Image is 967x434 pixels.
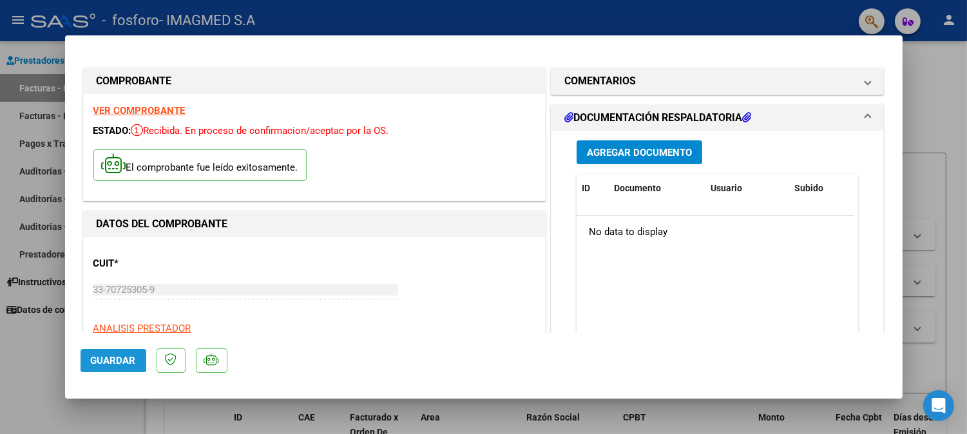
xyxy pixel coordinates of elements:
[789,175,854,202] datatable-header-cell: Subido
[794,183,823,193] span: Subido
[93,149,307,181] p: El comprobante fue leído exitosamente.
[131,125,389,137] span: Recibida. En proceso de confirmacion/aceptac por la OS.
[97,75,172,87] strong: COMPROBANTE
[551,68,884,94] mat-expansion-panel-header: COMENTARIOS
[93,105,186,117] a: VER COMPROBANTE
[577,140,702,164] button: Agregar Documento
[93,125,131,137] span: ESTADO:
[577,216,854,248] div: No data to display
[609,175,705,202] datatable-header-cell: Documento
[93,323,191,334] span: ANALISIS PRESTADOR
[564,73,636,89] h1: COMENTARIOS
[91,355,136,366] span: Guardar
[614,183,661,193] span: Documento
[551,131,884,398] div: DOCUMENTACIÓN RESPALDATORIA
[923,390,954,421] div: Open Intercom Messenger
[93,256,226,271] p: CUIT
[564,110,751,126] h1: DOCUMENTACIÓN RESPALDATORIA
[97,218,228,230] strong: DATOS DEL COMPROBANTE
[711,183,742,193] span: Usuario
[551,105,884,131] mat-expansion-panel-header: DOCUMENTACIÓN RESPALDATORIA
[81,349,146,372] button: Guardar
[705,175,789,202] datatable-header-cell: Usuario
[582,183,590,193] span: ID
[577,175,609,202] datatable-header-cell: ID
[587,147,692,158] span: Agregar Documento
